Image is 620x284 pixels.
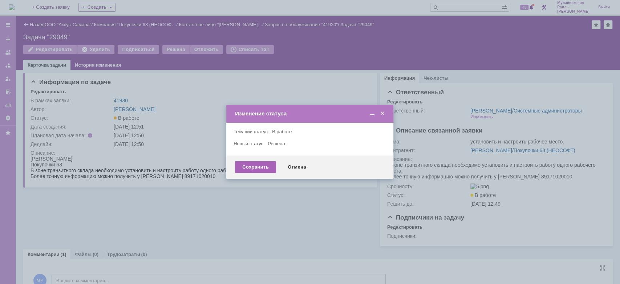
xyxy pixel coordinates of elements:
[268,141,285,146] span: Решена
[272,129,292,134] span: В работе
[234,129,269,134] label: Текущий статус:
[369,110,376,117] span: Свернуть (Ctrl + M)
[379,110,386,117] span: Закрыть
[234,141,265,146] label: Новый статус:
[235,110,386,117] div: Изменение статуса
